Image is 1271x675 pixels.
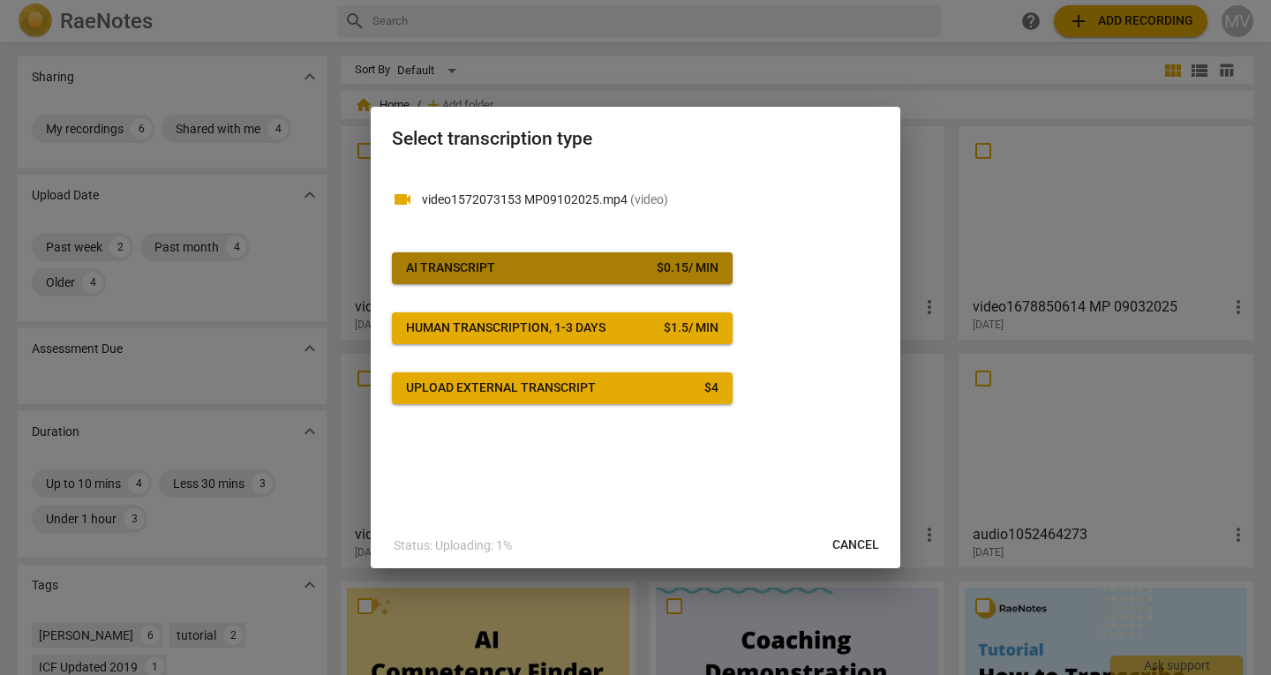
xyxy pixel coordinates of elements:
button: Upload external transcript$4 [392,372,733,404]
h2: Select transcription type [392,128,879,150]
div: Human transcription, 1-3 days [406,319,605,337]
div: $ 1.5 / min [664,319,718,337]
button: Cancel [818,529,893,561]
button: Human transcription, 1-3 days$1.5/ min [392,312,733,344]
span: videocam [392,189,413,210]
p: video1572073153 MP09102025.mp4(video) [422,191,879,209]
p: Status: Uploading: 1% [394,536,512,555]
span: Cancel [832,536,879,554]
div: $ 4 [704,379,718,397]
span: ( video ) [630,192,668,206]
button: AI Transcript$0.15/ min [392,252,733,284]
div: $ 0.15 / min [657,259,718,277]
div: AI Transcript [406,259,495,277]
div: Upload external transcript [406,379,596,397]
